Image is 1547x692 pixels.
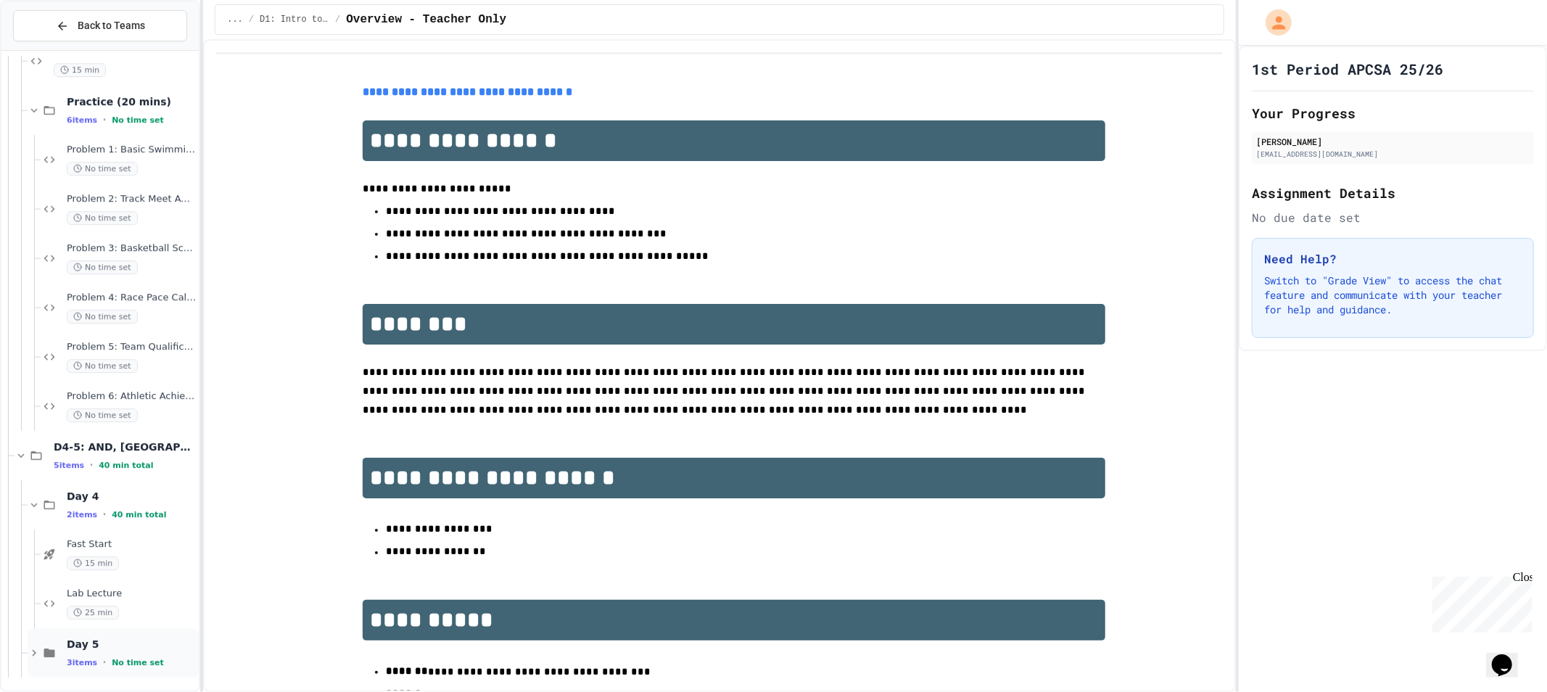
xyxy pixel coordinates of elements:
[90,459,93,471] span: •
[54,461,84,470] span: 5 items
[346,11,506,28] span: Overview - Teacher Only
[260,14,329,25] span: D1: Intro to APCSA
[67,390,196,403] span: Problem 6: Athletic Achievement Tracker
[67,115,97,125] span: 6 items
[112,510,166,519] span: 40 min total
[67,162,138,176] span: No time set
[1256,135,1530,148] div: [PERSON_NAME]
[1250,6,1295,39] div: My Account
[67,310,138,324] span: No time set
[67,556,119,570] span: 15 min
[103,114,106,125] span: •
[99,461,153,470] span: 40 min total
[67,490,196,503] span: Day 4
[54,63,106,77] span: 15 min
[1252,183,1534,203] h2: Assignment Details
[112,115,164,125] span: No time set
[67,638,196,651] span: Day 5
[67,260,138,274] span: No time set
[67,588,196,600] span: Lab Lecture
[54,440,196,453] span: D4-5: AND, [GEOGRAPHIC_DATA], NOT
[67,658,97,667] span: 3 items
[78,18,145,33] span: Back to Teams
[1256,149,1530,160] div: [EMAIL_ADDRESS][DOMAIN_NAME]
[67,144,196,156] span: Problem 1: Basic Swimming Qualification
[112,658,164,667] span: No time set
[103,656,106,668] span: •
[67,510,97,519] span: 2 items
[67,242,196,255] span: Problem 3: Basketball Scholarship Evaluation
[67,95,196,108] span: Practice (20 mins)
[1264,250,1522,268] h3: Need Help?
[67,606,119,619] span: 25 min
[1252,209,1534,226] div: No due date set
[1252,103,1534,123] h2: Your Progress
[67,292,196,304] span: Problem 4: Race Pace Calculator
[227,14,243,25] span: ...
[67,193,196,205] span: Problem 2: Track Meet Awards System
[67,341,196,353] span: Problem 5: Team Qualification System
[1264,273,1522,317] p: Switch to "Grade View" to access the chat feature and communicate with your teacher for help and ...
[13,10,187,41] button: Back to Teams
[103,508,106,520] span: •
[6,6,100,92] div: Chat with us now!Close
[335,14,340,25] span: /
[67,359,138,373] span: No time set
[67,211,138,225] span: No time set
[67,408,138,422] span: No time set
[1427,571,1532,633] iframe: chat widget
[1486,634,1532,677] iframe: chat widget
[1252,59,1443,79] h1: 1st Period APCSA 25/26
[249,14,254,25] span: /
[67,538,196,551] span: Fast Start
